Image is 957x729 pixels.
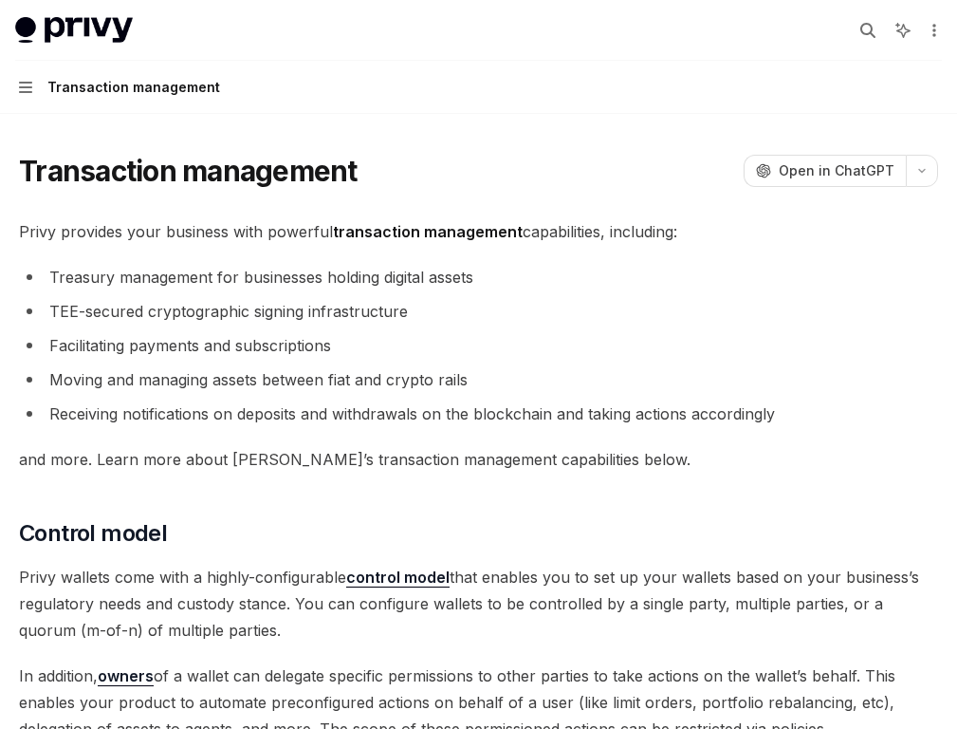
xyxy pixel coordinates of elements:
[333,222,523,241] strong: transaction management
[346,568,450,588] a: control model
[19,332,938,359] li: Facilitating payments and subscriptions
[923,17,942,44] button: More actions
[19,298,938,325] li: TEE-secured cryptographic signing infrastructure
[19,401,938,427] li: Receiving notifications on deposits and withdrawals on the blockchain and taking actions accordingly
[779,161,894,180] span: Open in ChatGPT
[19,154,358,188] h1: Transaction management
[19,366,938,393] li: Moving and managing assets between fiat and crypto rails
[19,564,938,644] span: Privy wallets come with a highly-configurable that enables you to set up your wallets based on yo...
[19,446,938,473] span: and more. Learn more about [PERSON_NAME]’s transaction management capabilities below.
[19,264,938,290] li: Treasury management for businesses holding digital assets
[47,76,220,99] div: Transaction management
[346,568,450,587] strong: control model
[15,17,133,44] img: light logo
[19,518,167,549] span: Control model
[19,218,938,245] span: Privy provides your business with powerful capabilities, including:
[98,666,154,686] a: owners
[744,155,906,187] button: Open in ChatGPT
